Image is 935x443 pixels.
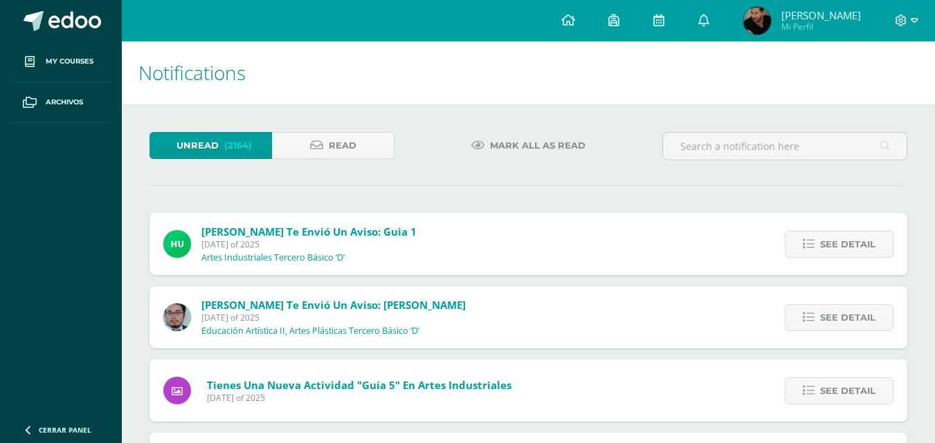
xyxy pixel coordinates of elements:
span: [PERSON_NAME] [781,8,861,22]
span: Unread [176,133,219,158]
img: fd23069c3bd5c8dde97a66a86ce78287.png [163,230,191,258]
span: Cerrar panel [39,425,91,435]
span: [PERSON_NAME] te envió un aviso: Guia 1 [201,225,417,238]
span: See detail [820,232,875,257]
span: See detail [820,305,875,330]
a: Archivos [11,82,111,123]
p: Educación Artística II, Artes Plásticas Tercero Básico ‘D’ [201,326,419,337]
span: (2164) [224,133,252,158]
span: [DATE] of 2025 [201,312,466,323]
span: See detail [820,378,875,404]
span: [PERSON_NAME] te envió un aviso: [PERSON_NAME] [201,298,466,312]
span: Notifications [138,59,246,86]
span: Mark all as read [490,133,585,158]
span: Archivos [46,97,83,108]
span: [DATE] of 2025 [201,238,417,250]
img: 5fac68162d5e1b6fbd390a6ac50e103d.png [163,303,191,331]
span: My courses [46,56,93,67]
img: 7c84f2bd84e836bf0d871e2ed4d9f981.png [743,7,771,35]
span: [DATE] of 2025 [207,392,511,404]
a: My courses [11,41,111,82]
span: Mi Perfil [781,21,861,32]
a: Unread(2164) [149,132,272,159]
a: Read [272,132,394,159]
input: Search a notification here [663,133,907,160]
p: Artes Industriales Tercero Básico ‘D’ [201,252,345,263]
span: Tienes una nueva actividad "Guía 5" En Artes Industriales [207,378,511,392]
span: Read [329,133,356,158]
a: Mark all as read [454,132,603,159]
